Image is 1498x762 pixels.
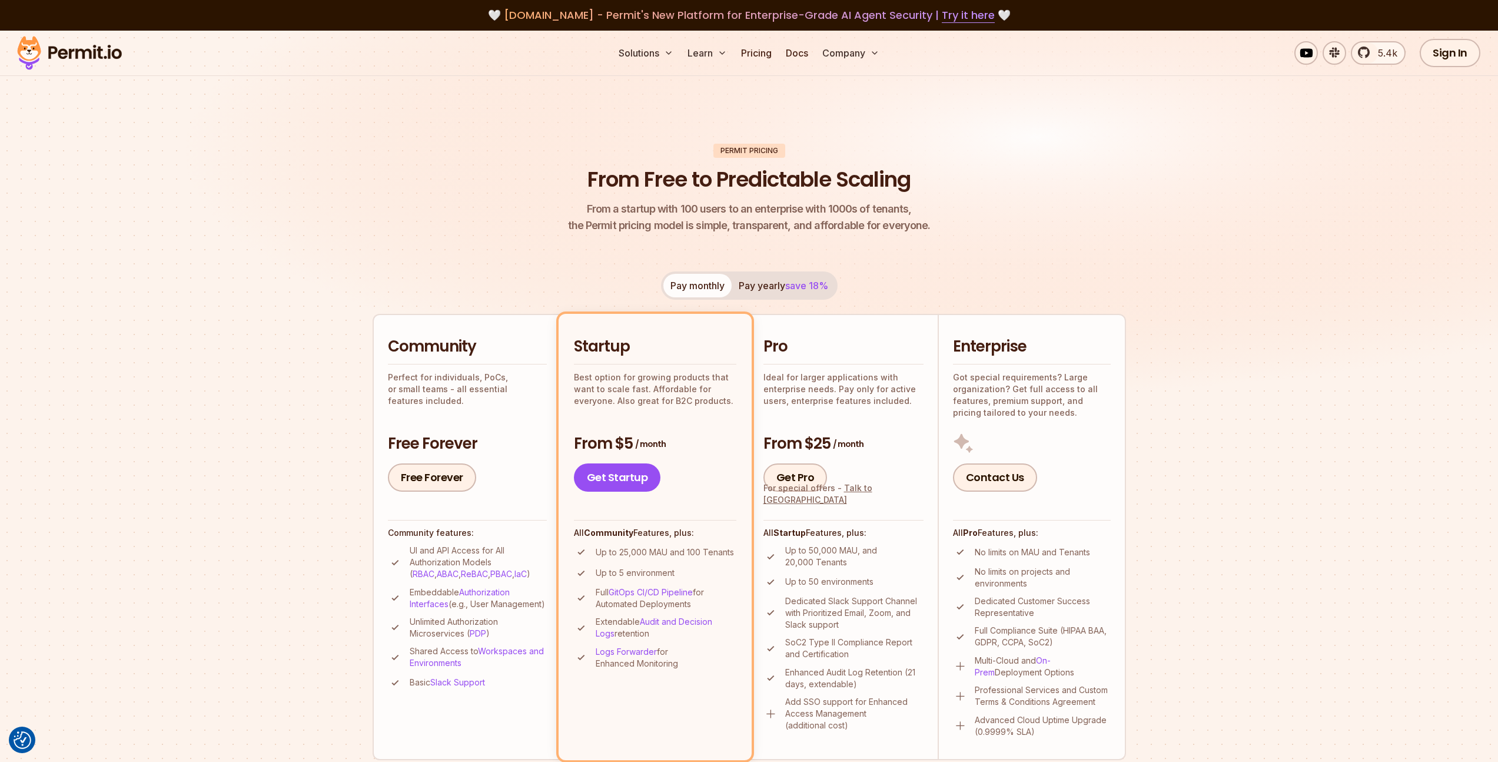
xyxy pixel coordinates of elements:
span: [DOMAIN_NAME] - Permit's New Platform for Enterprise-Grade AI Agent Security | [504,8,995,22]
a: Try it here [942,8,995,23]
a: Logs Forwarder [596,647,657,657]
a: Sign In [1420,39,1480,67]
a: Get Pro [763,463,828,492]
strong: Startup [773,528,806,538]
a: Contact Us [953,463,1037,492]
p: Basic [410,677,485,688]
a: RBAC [413,569,434,579]
button: Consent Preferences [14,731,31,749]
h3: From $5 [574,433,736,455]
h3: From $25 [763,433,924,455]
span: / month [833,438,863,450]
p: Up to 50,000 MAU, and 20,000 Tenants [785,545,924,568]
p: Dedicated Slack Support Channel with Prioritized Email, Zoom, and Slack support [785,595,924,631]
a: Slack Support [430,677,485,687]
p: No limits on projects and environments [975,566,1111,589]
p: Shared Access to [410,645,547,669]
p: No limits on MAU and Tenants [975,546,1090,558]
p: Got special requirements? Large organization? Get full access to all features, premium support, a... [953,372,1111,419]
p: Enhanced Audit Log Retention (21 days, extendable) [785,667,924,690]
a: IaC [514,569,527,579]
p: Ideal for larger applications with enterprise needs. Pay only for active users, enterprise featur... [763,372,924,407]
button: Company [818,41,884,65]
span: 5.4k [1371,46,1397,60]
a: PBAC [490,569,512,579]
p: Up to 25,000 MAU and 100 Tenants [596,546,734,558]
p: SoC2 Type II Compliance Report and Certification [785,637,924,660]
p: Advanced Cloud Uptime Upgrade (0.9999% SLA) [975,714,1111,738]
p: Multi-Cloud and Deployment Options [975,655,1111,678]
h2: Enterprise [953,336,1111,357]
img: Revisit consent button [14,731,31,749]
p: Extendable retention [596,616,736,640]
p: Best option for growing products that want to scale fast. Affordable for everyone. Also great for... [574,372,736,407]
p: UI and API Access for All Authorization Models ( , , , , ) [410,545,547,580]
h4: All Features, plus: [574,527,736,539]
strong: Community [584,528,633,538]
a: Docs [781,41,813,65]
p: Up to 5 environment [596,567,675,579]
h1: From Free to Predictable Scaling [587,165,911,194]
p: Add SSO support for Enhanced Access Management (additional cost) [785,696,924,731]
h4: All Features, plus: [953,527,1111,539]
p: Professional Services and Custom Terms & Conditions Agreement [975,684,1111,708]
h2: Pro [763,336,924,357]
a: On-Prem [975,655,1051,677]
a: ABAC [437,569,459,579]
a: Free Forever [388,463,476,492]
a: 5.4k [1351,41,1406,65]
p: Unlimited Authorization Microservices ( ) [410,616,547,640]
h3: Free Forever [388,433,547,455]
a: Pricing [736,41,776,65]
div: 🤍 🤍 [28,7,1470,24]
a: Audit and Decision Logs [596,617,712,638]
h2: Startup [574,336,736,357]
span: save 18% [785,280,828,291]
span: / month [635,438,666,450]
h2: Community [388,336,547,357]
a: Authorization Interfaces [410,587,510,609]
p: Full for Automated Deployments [596,587,736,610]
img: Permit logo [12,33,127,73]
span: From a startup with 100 users to an enterprise with 1000s of tenants, [568,201,931,217]
div: Permit Pricing [713,144,785,158]
strong: Pro [963,528,978,538]
p: the Permit pricing model is simple, transparent, and affordable for everyone. [568,201,931,234]
p: Full Compliance Suite (HIPAA BAA, GDPR, CCPA, SoC2) [975,625,1111,648]
div: For special offers - [763,482,924,506]
button: Pay yearlysave 18% [732,274,835,297]
h4: All Features, plus: [763,527,924,539]
a: Get Startup [574,463,661,492]
p: Up to 50 environments [785,576,873,588]
h4: Community features: [388,527,547,539]
a: GitOps CI/CD Pipeline [609,587,693,597]
a: PDP [470,628,486,638]
button: Learn [683,41,732,65]
p: Embeddable (e.g., User Management) [410,587,547,610]
p: Perfect for individuals, PoCs, or small teams - all essential features included. [388,372,547,407]
button: Solutions [614,41,678,65]
p: for Enhanced Monitoring [596,646,736,670]
a: ReBAC [461,569,488,579]
p: Dedicated Customer Success Representative [975,595,1111,619]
